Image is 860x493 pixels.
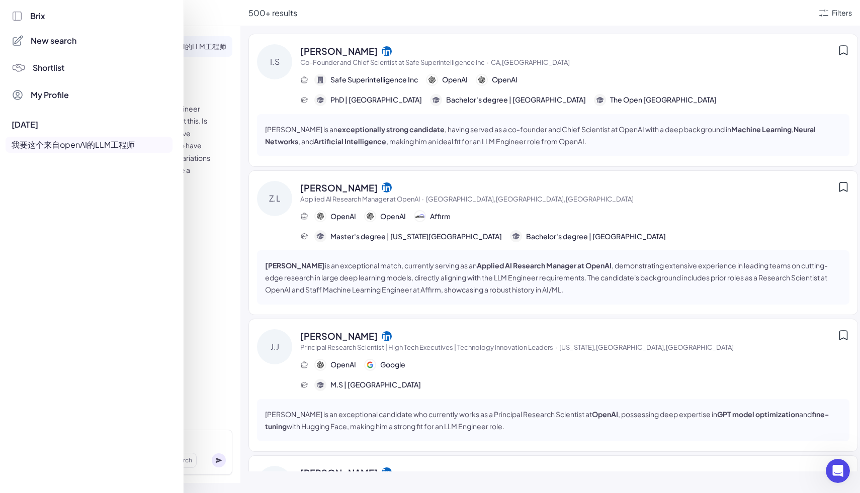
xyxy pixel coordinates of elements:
[30,10,45,22] span: Brix
[12,61,26,75] img: 4blF7nbYMBMHBwcHBwcHBwcHBwcHBwcHB4es+Bd0DLy0SdzEZwAAAABJRU5ErkJggg==
[33,62,64,74] span: Shortlist
[6,137,173,153] div: 我要这个来自openAI的LLM工程师
[826,459,850,483] iframe: Intercom live chat
[31,89,69,101] span: My Profile
[12,119,173,131] div: [DATE]
[31,35,76,47] span: New search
